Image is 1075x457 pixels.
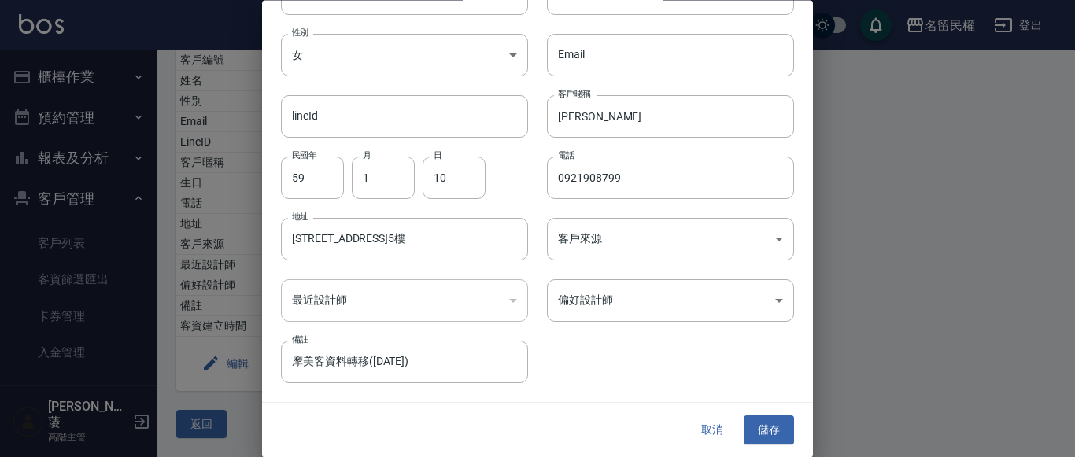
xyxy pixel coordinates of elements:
button: 取消 [687,416,737,445]
label: 民國年 [292,149,316,161]
label: 電話 [558,149,574,161]
label: 日 [434,149,441,161]
label: 地址 [292,212,308,223]
label: 性別 [292,27,308,39]
button: 儲存 [744,416,794,445]
label: 客戶暱稱 [558,88,591,100]
label: 備註 [292,334,308,346]
label: 月 [363,149,371,161]
div: 女 [281,34,528,76]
